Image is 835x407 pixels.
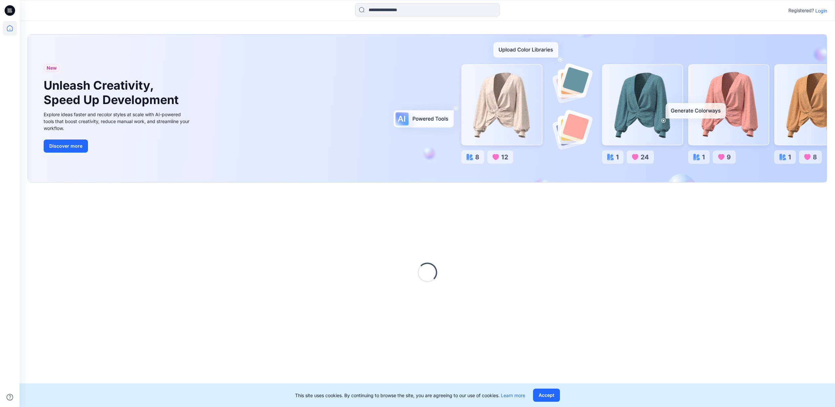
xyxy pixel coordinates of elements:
[788,7,814,14] p: Registered?
[44,139,88,153] button: Discover more
[44,78,182,107] h1: Unleash Creativity, Speed Up Development
[47,64,57,72] span: New
[44,139,191,153] a: Discover more
[295,392,525,399] p: This site uses cookies. By continuing to browse the site, you are agreeing to our use of cookies.
[815,7,827,14] p: Login
[44,111,191,132] div: Explore ideas faster and recolor styles at scale with AI-powered tools that boost creativity, red...
[533,389,560,402] button: Accept
[501,393,525,398] a: Learn more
